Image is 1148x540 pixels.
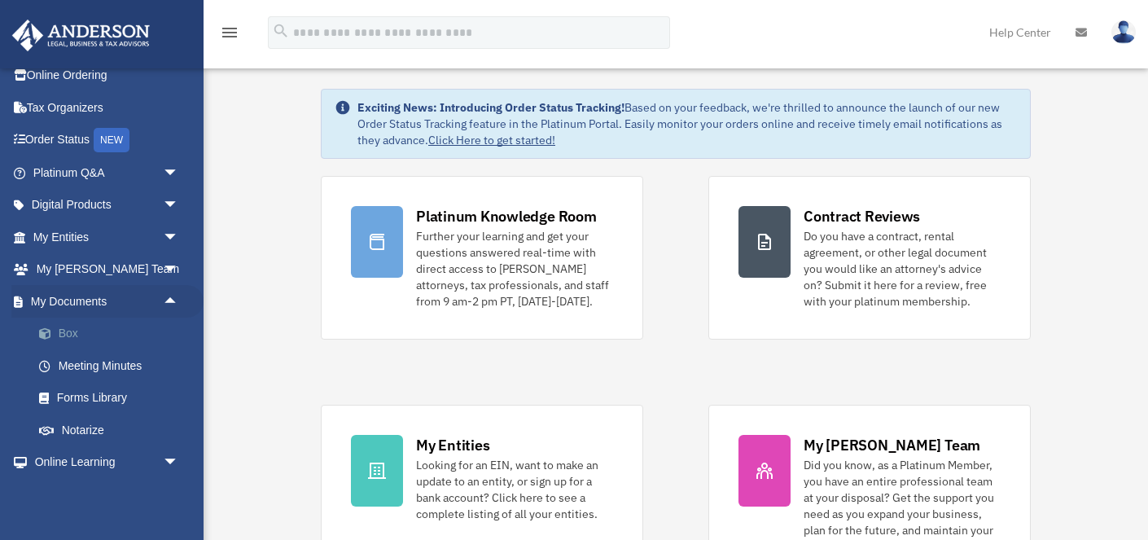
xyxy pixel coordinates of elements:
[416,206,597,226] div: Platinum Knowledge Room
[23,382,204,415] a: Forms Library
[220,29,239,42] a: menu
[163,478,195,511] span: arrow_drop_down
[163,189,195,222] span: arrow_drop_down
[272,22,290,40] i: search
[416,228,613,310] div: Further your learning and get your questions answered real-time with direct access to [PERSON_NAM...
[804,228,1001,310] div: Do you have a contract, rental agreement, or other legal document you would like an attorney's ad...
[11,91,204,124] a: Tax Organizers
[321,176,643,340] a: Platinum Knowledge Room Further your learning and get your questions answered real-time with dire...
[11,253,204,286] a: My [PERSON_NAME] Teamarrow_drop_down
[428,133,555,147] a: Click Here to get started!
[357,100,624,115] strong: Exciting News: Introducing Order Status Tracking!
[804,435,980,455] div: My [PERSON_NAME] Team
[708,176,1031,340] a: Contract Reviews Do you have a contract, rental agreement, or other legal document you would like...
[1111,20,1136,44] img: User Pic
[11,446,204,479] a: Online Learningarrow_drop_down
[94,128,129,152] div: NEW
[23,349,204,382] a: Meeting Minutes
[163,253,195,287] span: arrow_drop_down
[11,478,204,511] a: Billingarrow_drop_down
[416,435,489,455] div: My Entities
[804,206,920,226] div: Contract Reviews
[357,99,1017,148] div: Based on your feedback, we're thrilled to announce the launch of our new Order Status Tracking fe...
[23,318,204,350] a: Box
[163,446,195,480] span: arrow_drop_down
[7,20,155,51] img: Anderson Advisors Platinum Portal
[220,23,239,42] i: menu
[11,285,204,318] a: My Documentsarrow_drop_up
[11,59,204,92] a: Online Ordering
[11,156,204,189] a: Platinum Q&Aarrow_drop_down
[163,156,195,190] span: arrow_drop_down
[11,221,204,253] a: My Entitiesarrow_drop_down
[163,285,195,318] span: arrow_drop_up
[416,457,613,522] div: Looking for an EIN, want to make an update to an entity, or sign up for a bank account? Click her...
[11,124,204,157] a: Order StatusNEW
[23,414,204,446] a: Notarize
[11,189,204,222] a: Digital Productsarrow_drop_down
[163,221,195,254] span: arrow_drop_down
